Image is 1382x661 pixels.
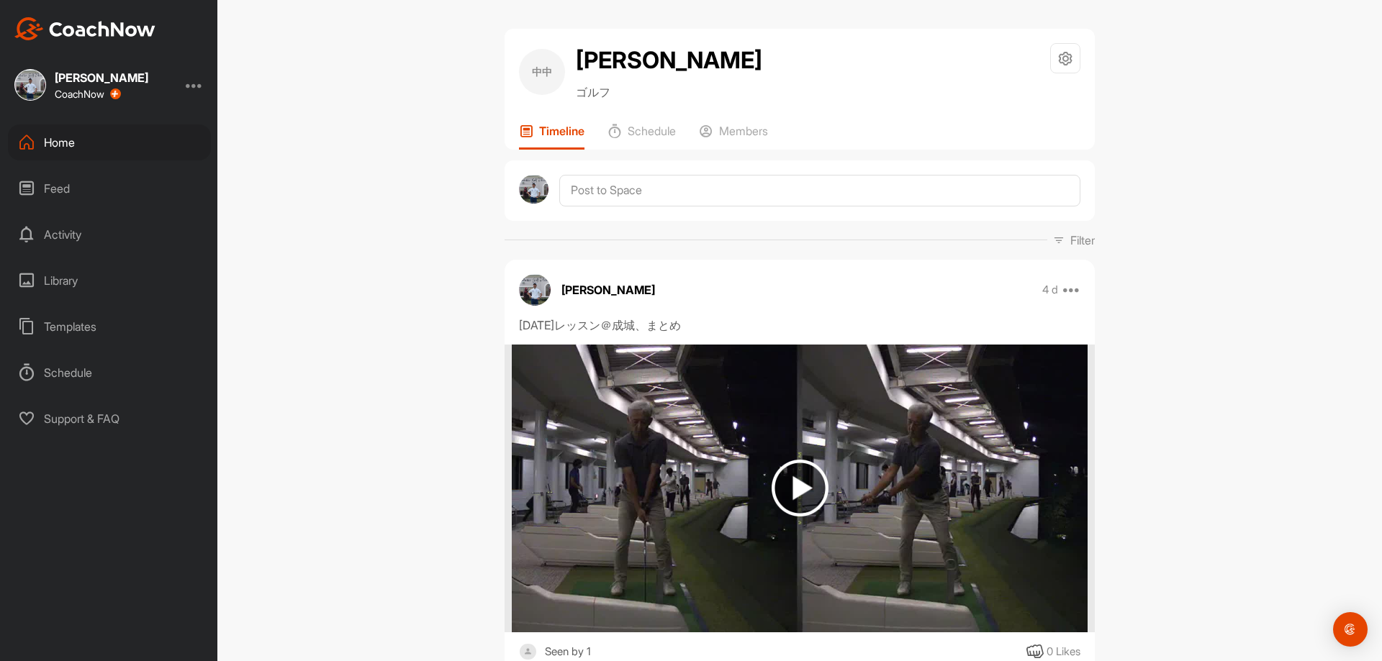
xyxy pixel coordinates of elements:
[519,274,551,306] img: avatar
[8,216,211,252] div: Activity
[8,263,211,298] div: Library
[719,124,768,138] p: Members
[545,643,591,661] div: Seen by 1
[14,69,46,101] img: square_396731e32ce998958746f4bf081bc59b.jpg
[8,124,211,160] div: Home
[55,88,121,100] div: CoachNow
[519,316,1080,334] div: [DATE]レッスン＠成城、まとめ
[55,72,148,83] div: [PERSON_NAME]
[519,175,548,204] img: avatar
[512,345,1088,632] img: media
[519,643,537,661] img: square_default-ef6cabf814de5a2bf16c804365e32c732080f9872bdf737d349900a9daf73cf9.png
[1047,644,1080,660] div: 0 Likes
[519,49,565,95] div: 中中
[561,281,655,298] p: [PERSON_NAME]
[576,83,762,101] p: ゴルフ
[1070,232,1095,249] p: Filter
[539,124,584,138] p: Timeline
[14,17,155,40] img: CoachNow
[576,43,762,78] h2: [PERSON_NAME]
[772,460,828,516] img: play
[1042,283,1058,297] p: 4 d
[8,355,211,391] div: Schedule
[1333,612,1368,647] div: Open Intercom Messenger
[8,170,211,206] div: Feed
[628,124,676,138] p: Schedule
[8,401,211,437] div: Support & FAQ
[8,309,211,345] div: Templates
